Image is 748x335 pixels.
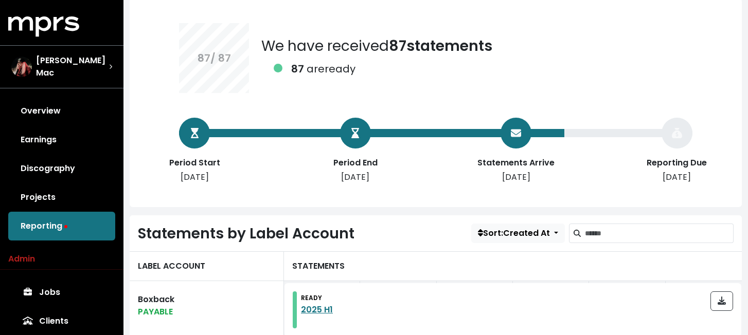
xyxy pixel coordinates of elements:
[153,157,236,169] div: Period Start
[291,62,304,76] b: 87
[8,125,115,154] a: Earnings
[8,278,115,307] a: Jobs
[314,157,397,169] div: Period End
[471,224,565,243] button: Sort:Created At
[475,157,557,169] div: Statements Arrive
[585,224,734,243] input: Search label accounts
[636,171,718,183] div: [DATE]
[8,97,115,125] a: Overview
[130,251,284,281] div: LABEL ACCOUNT
[475,171,557,183] div: [DATE]
[301,304,333,315] a: 2025 H1
[261,35,492,81] div: We have received
[138,225,354,243] h2: Statements by Label Account
[284,251,742,281] div: STATEMENTS
[8,20,79,32] a: mprs logo
[138,306,275,318] div: PAYABLE
[478,227,550,239] span: Sort: Created At
[291,61,355,77] div: are ready
[8,154,115,183] a: Discography
[636,157,718,169] div: Reporting Due
[11,57,32,77] img: The selected account / producer
[8,183,115,212] a: Projects
[389,36,492,56] b: 87 statements
[153,171,236,183] div: [DATE]
[36,54,109,79] span: [PERSON_NAME] Mac
[314,171,397,183] div: [DATE]
[301,293,322,302] small: READY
